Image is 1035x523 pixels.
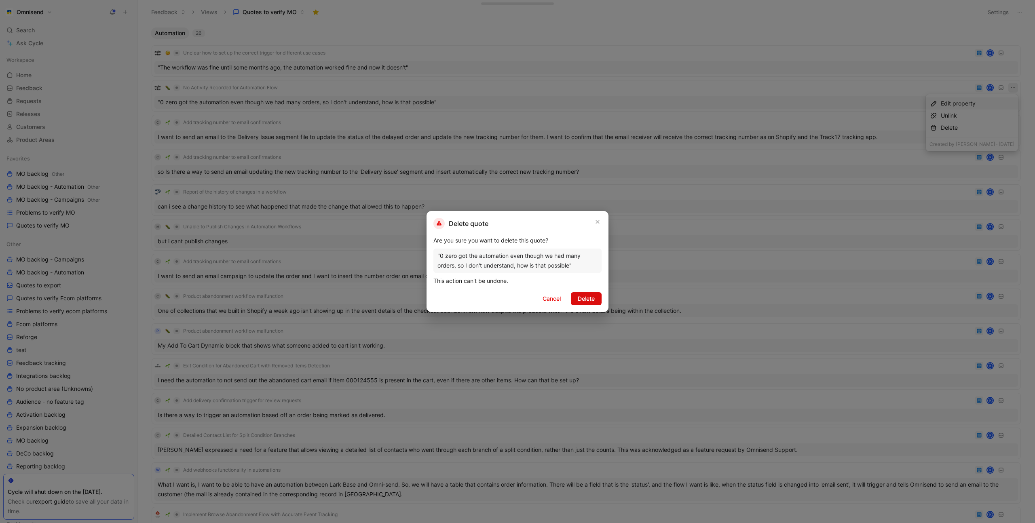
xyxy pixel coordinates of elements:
[536,292,568,305] button: Cancel
[543,294,561,304] span: Cancel
[437,251,598,270] div: "0 zero got the automation even though we had many orders, so I don't understand, how is that pos...
[433,218,488,229] h2: Delete quote
[433,236,602,286] div: Are you sure you want to delete this quote? This action can't be undone.
[571,292,602,305] button: Delete
[578,294,595,304] span: Delete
